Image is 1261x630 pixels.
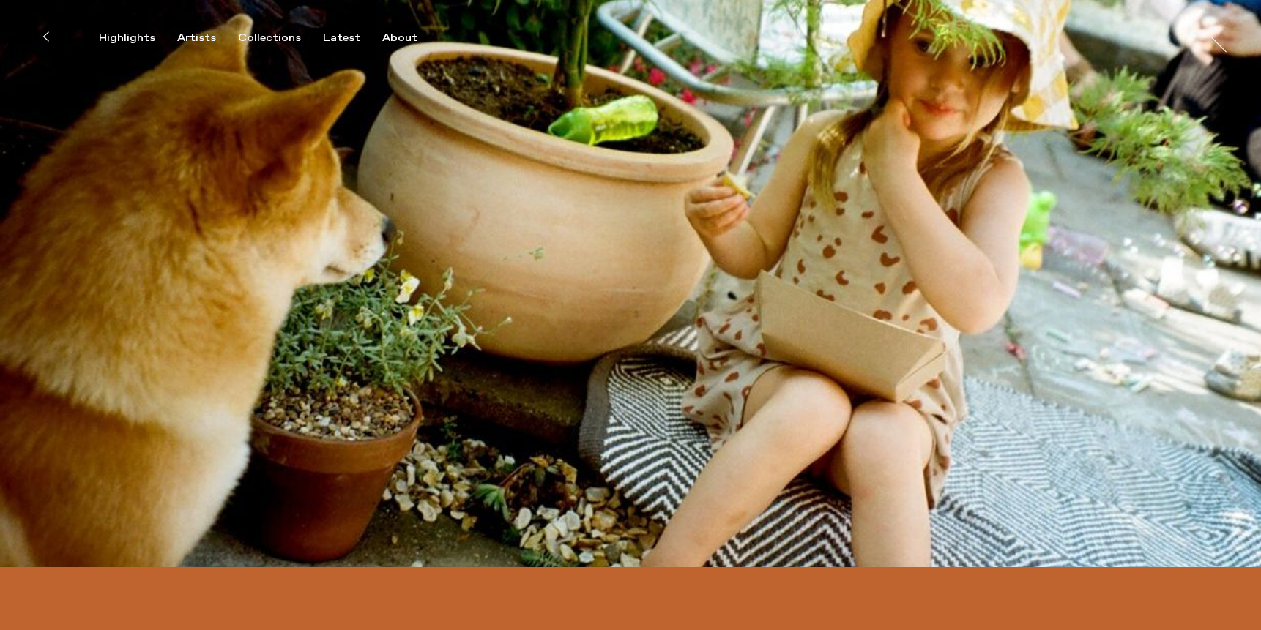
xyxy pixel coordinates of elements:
[177,31,238,45] button: Artists
[323,31,360,45] div: Latest
[177,31,216,45] div: Artists
[323,31,382,45] button: Latest
[99,31,177,45] button: Highlights
[99,31,155,45] div: Highlights
[382,31,417,45] div: About
[382,31,439,45] button: About
[238,31,323,45] button: Collections
[238,31,301,45] div: Collections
